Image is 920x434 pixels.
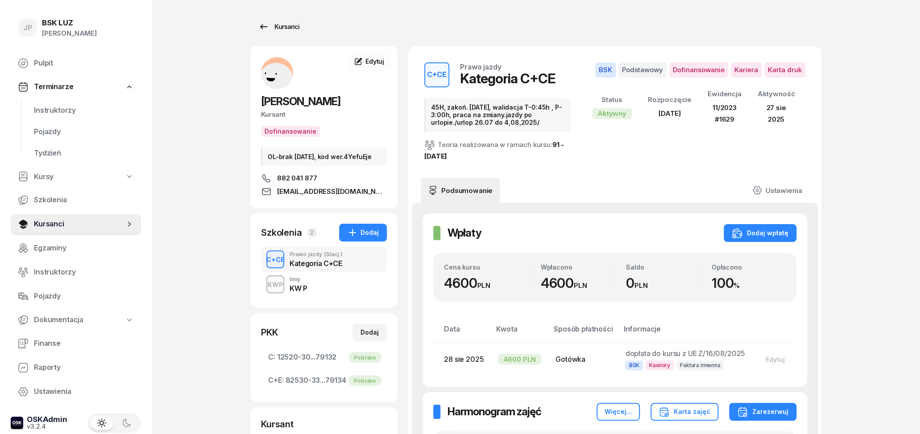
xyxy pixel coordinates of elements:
[261,326,278,339] div: PKK
[261,186,387,197] a: [EMAIL_ADDRESS][DOMAIN_NAME]
[27,423,67,430] div: v3.2.4
[324,252,343,257] span: (Stacj.)
[268,375,283,386] span: C+E:
[444,263,530,271] div: Cena kursu
[541,263,615,271] div: Wpłacono
[448,405,541,419] h2: Harmonogram zajęć
[268,352,380,363] span: 12520-30...79132
[27,121,141,143] a: Pojazdy
[34,171,54,183] span: Kursy
[34,266,134,278] span: Instruktorzy
[261,370,387,391] a: C+E:82530-33...79134Pobrano
[597,403,640,421] button: Więcej...
[595,62,805,78] button: BSKPodstawowyDofinansowanieKarieraKarta druk
[27,416,67,423] div: OSKAdmin
[460,70,555,86] div: Kategoria C+CE
[348,53,390,70] a: Edytuj
[766,356,785,363] div: Edytuj
[290,285,307,292] div: KW P
[669,62,728,78] span: Dofinansowanie
[34,314,83,326] span: Dokumentacja
[729,403,796,421] button: Zarezerwuj
[34,291,134,302] span: Pojazdy
[365,57,384,65] span: Edytuj
[423,67,450,82] div: C+CE
[27,143,141,164] a: Tydzień
[261,147,387,166] div: OL-brak [DATE], kod wer.4YefuEje
[290,277,307,282] div: Inny
[433,323,491,342] th: Data
[708,88,742,100] div: Ewidencja
[460,63,501,70] div: Prawo jazdy
[791,352,820,367] button: Usuń
[646,360,674,370] span: Kawiory
[11,237,141,259] a: Egzaminy
[361,327,379,338] div: Dodaj
[548,323,618,342] th: Sposób płatności
[708,102,742,125] div: 11/2023 #1629
[424,98,571,132] div: 45H, zakoń. [DATE], walidacja T-0:45h , P-3:00h, praca na zmiany.jazdy po urlopie./urlop 26.07 do...
[555,354,611,365] div: Gotówka
[307,228,316,237] span: 2
[618,62,667,78] span: Podstawowy
[764,62,805,78] span: Karta druk
[491,323,548,342] th: Kwota
[757,88,795,100] div: Aktywność
[261,226,302,239] div: Szkolenia
[731,62,762,78] span: Kariera
[724,224,796,242] button: Dodaj wpłatę
[625,360,643,370] span: BSK
[34,105,134,116] span: Instruktorzy
[11,189,141,211] a: Szkolenia
[424,140,564,160] a: 91 - [DATE]
[27,100,141,121] a: Instruktorzy
[11,262,141,283] a: Instruktorzy
[34,57,134,69] span: Pulpit
[290,260,343,267] div: Kategoria C+CE
[258,21,299,32] div: Kursanci
[424,139,571,162] div: Teoria realizowana w ramach kursu:
[277,173,317,184] span: 882 041 877
[42,28,97,39] div: [PERSON_NAME]
[651,403,718,421] button: Karta zajęć
[261,95,340,108] span: [PERSON_NAME]
[574,281,587,290] small: PLN
[11,357,141,378] a: Raporty
[732,228,788,238] div: Dodaj wpłatę
[757,102,795,125] div: 27 sie 2025
[261,247,387,272] button: C+CEPrawo jazdy(Stacj.)Kategoria C+CE
[498,354,541,364] div: 4600 PLN
[11,381,141,402] a: Ustawienia
[424,62,449,87] button: C+CE
[23,24,33,32] span: JP
[34,147,134,159] span: Tydzień
[264,279,287,290] div: KWP
[712,275,786,291] div: 100
[34,126,134,138] span: Pojazdy
[759,352,791,367] button: Edytuj
[34,218,125,230] span: Kursanci
[11,417,23,429] img: logo-xs-dark@2x.png
[712,263,786,271] div: Opłacono
[34,194,134,206] span: Szkolenia
[11,286,141,307] a: Pojazdy
[268,352,275,363] span: C:
[261,173,387,184] a: 882 041 877
[421,178,500,203] a: Podsumowanie
[263,254,288,265] div: C+CE
[261,272,387,297] button: KWPInnyKW P
[347,227,379,238] div: Dodaj
[444,275,530,291] div: 4600
[745,178,809,203] a: Ustawienia
[250,18,307,36] a: Kursanci
[734,281,740,290] small: %
[634,281,648,290] small: PLN
[277,186,387,197] span: [EMAIL_ADDRESS][DOMAIN_NAME]
[541,275,615,291] div: 4600
[261,126,320,137] button: Dofinansowanie
[592,108,632,119] div: Aktywny
[34,362,134,373] span: Raporty
[659,406,710,417] div: Karta zajęć
[290,252,343,257] div: Prawo jazdy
